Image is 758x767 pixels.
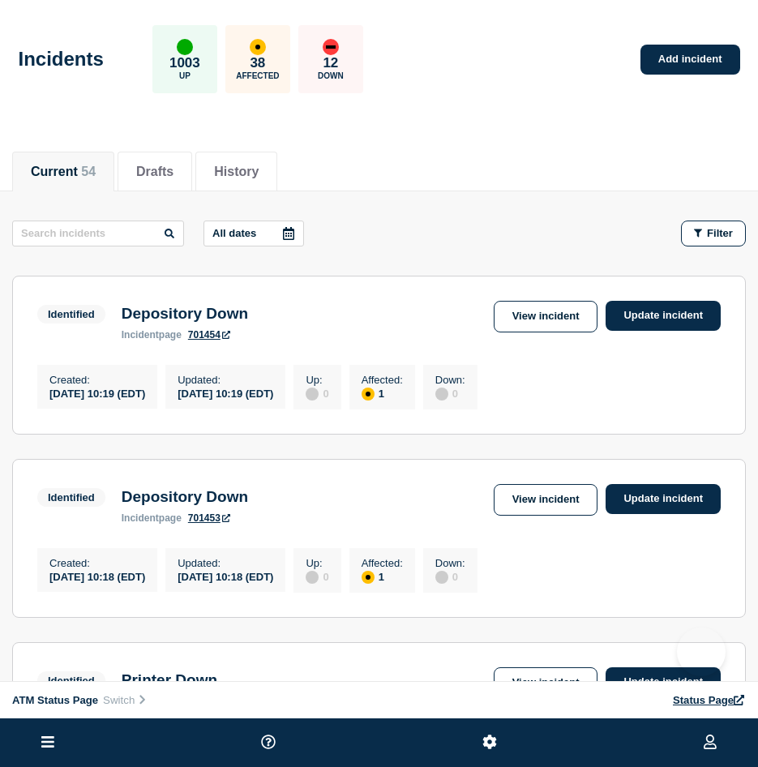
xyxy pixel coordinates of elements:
[494,667,598,699] a: View incident
[362,571,375,584] div: affected
[214,165,259,179] button: History
[122,329,182,341] p: page
[323,39,339,55] div: down
[306,374,328,386] p: Up :
[169,55,200,71] p: 1003
[435,557,465,569] p: Down :
[435,374,465,386] p: Down :
[136,165,173,179] button: Drafts
[250,39,266,55] div: affected
[19,48,104,71] h1: Incidents
[122,512,182,524] p: page
[606,301,721,331] a: Update incident
[606,667,721,697] a: Update incident
[318,71,344,80] p: Down
[178,374,273,386] p: Updated :
[122,488,248,506] h3: Depository Down
[49,569,145,583] div: [DATE] 10:18 (EDT)
[12,694,98,706] span: ATM Status Page
[177,39,193,55] div: up
[306,386,328,401] div: 0
[12,221,184,246] input: Search incidents
[435,569,465,584] div: 0
[188,329,230,341] a: 701454
[37,671,105,690] span: Identified
[323,55,338,71] p: 12
[37,488,105,507] span: Identified
[306,569,328,584] div: 0
[178,386,273,400] div: [DATE] 10:19 (EDT)
[677,628,726,676] iframe: Help Scout Beacon - Open
[306,388,319,401] div: disabled
[435,571,448,584] div: disabled
[494,301,598,332] a: View incident
[122,329,159,341] span: incident
[178,557,273,569] p: Updated :
[49,557,145,569] p: Created :
[188,512,230,524] a: 701453
[49,374,145,386] p: Created :
[203,221,304,246] button: All dates
[179,71,191,80] p: Up
[31,165,96,179] button: Current 54
[37,305,105,324] span: Identified
[98,693,152,707] button: Switch
[494,484,598,516] a: View incident
[236,71,279,80] p: Affected
[306,571,319,584] div: disabled
[435,386,465,401] div: 0
[681,221,746,246] button: Filter
[640,45,740,75] a: Add incident
[362,374,403,386] p: Affected :
[122,671,230,689] h3: Printer Down
[707,227,733,239] span: Filter
[250,55,265,71] p: 38
[362,386,403,401] div: 1
[122,512,159,524] span: incident
[49,386,145,400] div: [DATE] 10:19 (EDT)
[606,484,721,514] a: Update incident
[362,388,375,401] div: affected
[178,569,273,583] div: [DATE] 10:18 (EDT)
[435,388,448,401] div: disabled
[673,694,746,706] a: Status Page
[212,227,256,239] p: All dates
[362,557,403,569] p: Affected :
[81,165,96,178] span: 54
[362,569,403,584] div: 1
[122,305,248,323] h3: Depository Down
[306,557,328,569] p: Up :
